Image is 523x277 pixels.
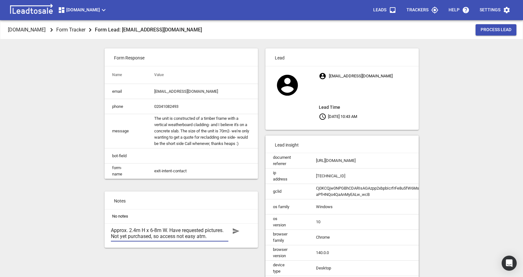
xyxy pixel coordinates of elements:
td: device type [265,261,308,276]
td: [URL][DOMAIN_NAME] [308,153,482,169]
aside: Form Lead: [EMAIL_ADDRESS][DOMAIN_NAME] [95,25,202,34]
textarea: Approx. 2.4m H x 6-8m W. Have requested pictures. Not yet purchased, so access not easy atm. [111,227,228,239]
p: Leads [373,7,386,13]
aside: Lead Time [319,103,418,111]
button: [DOMAIN_NAME] [55,4,110,16]
span: [DOMAIN_NAME] [58,6,107,14]
td: gclid [265,184,308,199]
img: logo [8,4,55,16]
p: [DOMAIN_NAME] [8,26,46,33]
div: Open Intercom Messenger [502,256,517,271]
td: Cj0KCQjw0NPGBhCDARIsAGAzpp2xbpbIcrfrFe8u5fW6MsLutDVCvCcpFqMe0WysJx0qQ-aPfHNQo4QaAnMyEALw_wcB [308,184,482,199]
p: [EMAIL_ADDRESS][DOMAIN_NAME] [DATE] 10:43 AM [319,70,418,122]
td: Windows [308,199,482,214]
td: email [105,84,147,99]
li: No notes [105,209,258,223]
td: browser version [265,245,308,261]
td: The unit is constructed of a timber frame with a vertical weatherboard cladding- and I believe it... [147,114,258,148]
td: 140.0.0 [308,245,482,261]
td: bot-field [105,148,147,163]
th: Value [147,66,258,84]
th: Name [105,66,147,84]
button: Process Lead [476,24,516,36]
p: Notes [105,191,258,209]
p: Trackers [406,7,428,13]
td: Chrome [308,230,482,245]
td: 02041082493 [147,99,258,114]
svg: Your local time [319,113,326,120]
p: Lead insight [265,136,419,153]
p: Form Response [105,48,258,66]
td: exit-intent-contact [147,163,258,179]
td: Desktop [308,261,482,276]
span: Process Lead [481,27,511,33]
td: phone [105,99,147,114]
p: Form Tracker [56,26,85,33]
td: document referrer [265,153,308,169]
p: Lead [265,48,419,66]
td: 10 [308,214,482,230]
td: browser family [265,230,308,245]
td: message [105,114,147,148]
p: Settings [480,7,500,13]
td: [EMAIL_ADDRESS][DOMAIN_NAME] [147,84,258,99]
p: Help [449,7,460,13]
td: os version [265,214,308,230]
td: form-name [105,163,147,179]
td: ip address [265,169,308,184]
td: os family [265,199,308,214]
td: [TECHNICAL_ID] [308,169,482,184]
